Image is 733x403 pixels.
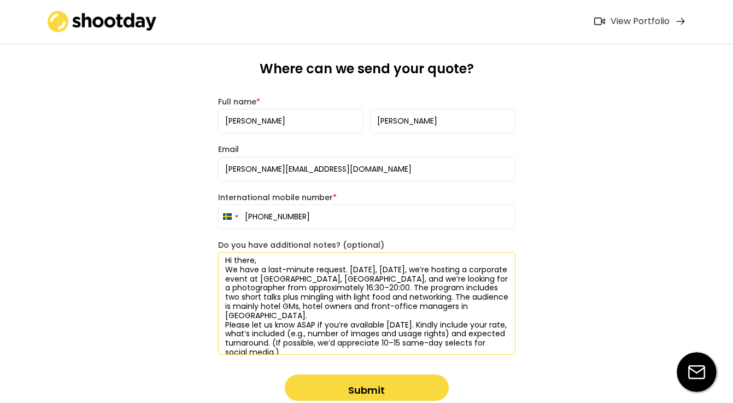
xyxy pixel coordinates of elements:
button: Submit [285,375,449,401]
input: Last name [370,109,515,133]
div: Where can we send your quote? [218,60,515,86]
input: Email [218,157,515,182]
input: 070-123 45 67 [218,205,515,229]
div: International mobile number [218,192,515,202]
div: Email [218,144,515,154]
button: Selected country [219,205,242,229]
div: View Portfolio [611,16,670,27]
img: email-icon%20%281%29.svg [677,352,717,392]
input: First name [218,109,363,133]
img: Icon%20feather-video%402x.png [594,17,605,25]
img: shootday_logo.png [48,11,157,32]
div: Full name [218,97,515,107]
div: Do you have additional notes? (optional) [218,240,515,250]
